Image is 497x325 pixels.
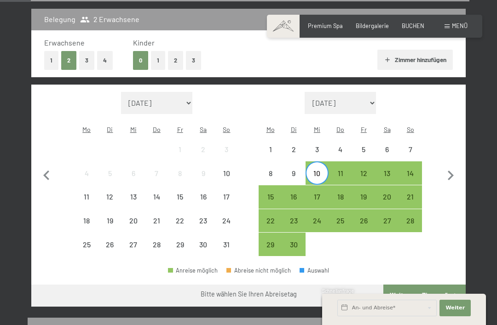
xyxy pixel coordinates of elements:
[145,233,168,256] div: Abreise nicht möglich
[399,209,422,233] div: Abreise möglich
[353,170,375,191] div: 12
[383,285,466,307] button: Weiter zu „Zimmer“
[98,161,122,185] div: Abreise nicht möglich
[192,193,214,215] div: 16
[168,161,192,185] div: Abreise nicht möglich
[352,161,376,185] div: Fri Sep 12 2025
[215,233,238,256] div: Abreise nicht möglich
[107,125,113,133] abbr: Dienstag
[352,138,376,161] div: Fri Sep 05 2025
[75,161,98,185] div: Abreise nicht möglich
[216,193,237,215] div: 17
[308,22,343,29] span: Premium Spa
[151,51,165,70] button: 1
[191,138,215,161] div: Sat Aug 02 2025
[146,217,168,239] div: 21
[44,38,85,47] span: Erwachsene
[407,125,414,133] abbr: Sonntag
[361,125,367,133] abbr: Freitag
[321,307,323,313] span: 1
[169,241,191,262] div: 29
[283,193,305,215] div: 16
[259,138,282,161] div: Mon Sep 01 2025
[336,125,344,133] abbr: Donnerstag
[153,125,161,133] abbr: Donnerstag
[356,22,389,29] a: Bildergalerie
[445,304,465,312] span: Weiter
[376,161,399,185] div: Abreise möglich
[260,170,281,191] div: 8
[291,125,297,133] abbr: Dienstag
[306,185,329,209] div: Wed Sep 17 2025
[122,170,144,191] div: 6
[223,125,230,133] abbr: Sonntag
[169,170,191,191] div: 8
[97,51,113,70] button: 4
[191,233,215,256] div: Sat Aug 30 2025
[376,138,399,161] div: Abreise nicht möglich
[159,184,235,194] span: Einwilligung Marketing*
[259,138,282,161] div: Abreise nicht möglich
[146,170,168,191] div: 7
[99,217,121,239] div: 19
[306,146,328,167] div: 3
[191,209,215,233] div: Abreise nicht möglich
[259,161,282,185] div: Mon Sep 08 2025
[191,233,215,256] div: Abreise nicht möglich
[37,92,56,257] button: Vorheriger Monat
[399,146,421,167] div: 7
[44,14,75,24] h3: Belegung
[98,185,122,209] div: Tue Aug 12 2025
[259,209,282,233] div: Abreise möglich
[306,193,328,215] div: 17
[192,170,214,191] div: 9
[376,209,399,233] div: Abreise möglich
[329,170,351,191] div: 11
[99,241,121,262] div: 26
[352,161,376,185] div: Abreise möglich
[353,146,375,167] div: 5
[283,217,305,239] div: 23
[192,146,214,167] div: 2
[353,217,375,239] div: 26
[376,161,399,185] div: Sat Sep 13 2025
[377,50,452,70] button: Zimmer hinzufügen
[399,161,422,185] div: Sun Sep 14 2025
[352,209,376,233] div: Fri Sep 26 2025
[98,209,122,233] div: Tue Aug 19 2025
[145,185,168,209] div: Thu Aug 14 2025
[215,138,238,161] div: Abreise nicht möglich
[121,185,145,209] div: Abreise nicht möglich
[168,185,192,209] div: Abreise nicht möglich
[260,217,281,239] div: 22
[177,125,183,133] abbr: Freitag
[306,209,329,233] div: Wed Sep 24 2025
[314,125,320,133] abbr: Mittwoch
[441,92,460,257] button: Nächster Monat
[75,185,98,209] div: Mon Aug 11 2025
[145,161,168,185] div: Thu Aug 07 2025
[79,51,94,70] button: 3
[376,209,399,233] div: Sat Sep 27 2025
[306,170,328,191] div: 10
[306,138,329,161] div: Wed Sep 03 2025
[82,125,91,133] abbr: Montag
[329,185,352,209] div: Abreise möglich
[168,138,192,161] div: Fri Aug 01 2025
[259,233,282,256] div: Mon Sep 29 2025
[75,185,98,209] div: Abreise nicht möglich
[399,138,422,161] div: Abreise nicht möglich
[376,185,399,209] div: Sat Sep 20 2025
[306,185,329,209] div: Abreise möglich
[282,209,306,233] div: Tue Sep 23 2025
[215,209,238,233] div: Sun Aug 24 2025
[121,161,145,185] div: Wed Aug 06 2025
[145,209,168,233] div: Thu Aug 21 2025
[146,241,168,262] div: 28
[306,138,329,161] div: Abreise nicht möglich
[215,138,238,161] div: Sun Aug 03 2025
[133,51,148,70] button: 0
[376,217,398,239] div: 27
[215,233,238,256] div: Sun Aug 31 2025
